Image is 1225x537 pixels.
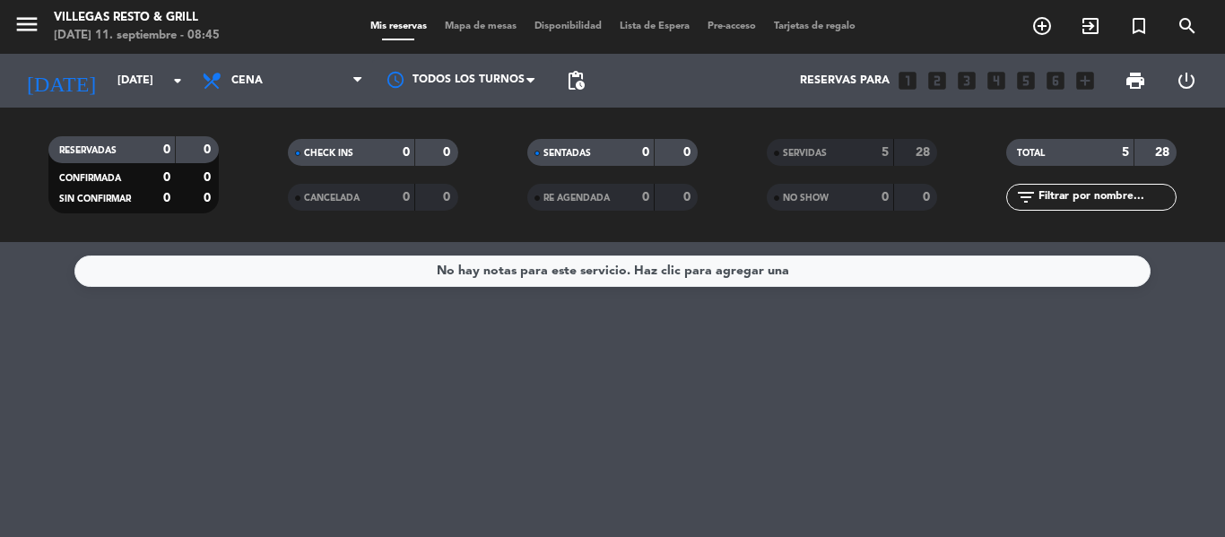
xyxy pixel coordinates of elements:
[683,191,694,204] strong: 0
[304,149,353,158] span: CHECK INS
[167,70,188,91] i: arrow_drop_down
[204,143,214,156] strong: 0
[163,171,170,184] strong: 0
[54,9,220,27] div: Villegas Resto & Grill
[916,146,934,159] strong: 28
[1128,15,1150,37] i: turned_in_not
[163,143,170,156] strong: 0
[1031,15,1053,37] i: add_circle_outline
[1017,149,1045,158] span: TOTAL
[1176,70,1197,91] i: power_settings_new
[59,146,117,155] span: RESERVADAS
[163,192,170,204] strong: 0
[443,146,454,159] strong: 0
[526,22,611,31] span: Disponibilidad
[1014,69,1038,92] i: looks_5
[1037,187,1176,207] input: Filtrar por nombre...
[204,171,214,184] strong: 0
[1125,70,1146,91] span: print
[783,194,829,203] span: NO SHOW
[1080,15,1101,37] i: exit_to_app
[304,194,360,203] span: CANCELADA
[896,69,919,92] i: looks_one
[985,69,1008,92] i: looks_4
[13,61,109,100] i: [DATE]
[565,70,586,91] span: pending_actions
[925,69,949,92] i: looks_two
[800,74,890,87] span: Reservas para
[783,149,827,158] span: SERVIDAS
[361,22,436,31] span: Mis reservas
[13,11,40,38] i: menu
[443,191,454,204] strong: 0
[204,192,214,204] strong: 0
[403,191,410,204] strong: 0
[543,194,610,203] span: RE AGENDADA
[1160,54,1212,108] div: LOG OUT
[955,69,978,92] i: looks_3
[611,22,699,31] span: Lista de Espera
[231,74,263,87] span: Cena
[882,191,889,204] strong: 0
[54,27,220,45] div: [DATE] 11. septiembre - 08:45
[59,174,121,183] span: CONFIRMADA
[1044,69,1067,92] i: looks_6
[642,146,649,159] strong: 0
[13,11,40,44] button: menu
[1177,15,1198,37] i: search
[437,261,789,281] div: No hay notas para este servicio. Haz clic para agregar una
[882,146,889,159] strong: 5
[1122,146,1129,159] strong: 5
[1015,186,1037,208] i: filter_list
[1155,146,1173,159] strong: 28
[699,22,765,31] span: Pre-acceso
[765,22,864,31] span: Tarjetas de regalo
[436,22,526,31] span: Mapa de mesas
[59,195,131,204] span: SIN CONFIRMAR
[642,191,649,204] strong: 0
[543,149,591,158] span: SENTADAS
[403,146,410,159] strong: 0
[923,191,934,204] strong: 0
[683,146,694,159] strong: 0
[1073,69,1097,92] i: add_box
